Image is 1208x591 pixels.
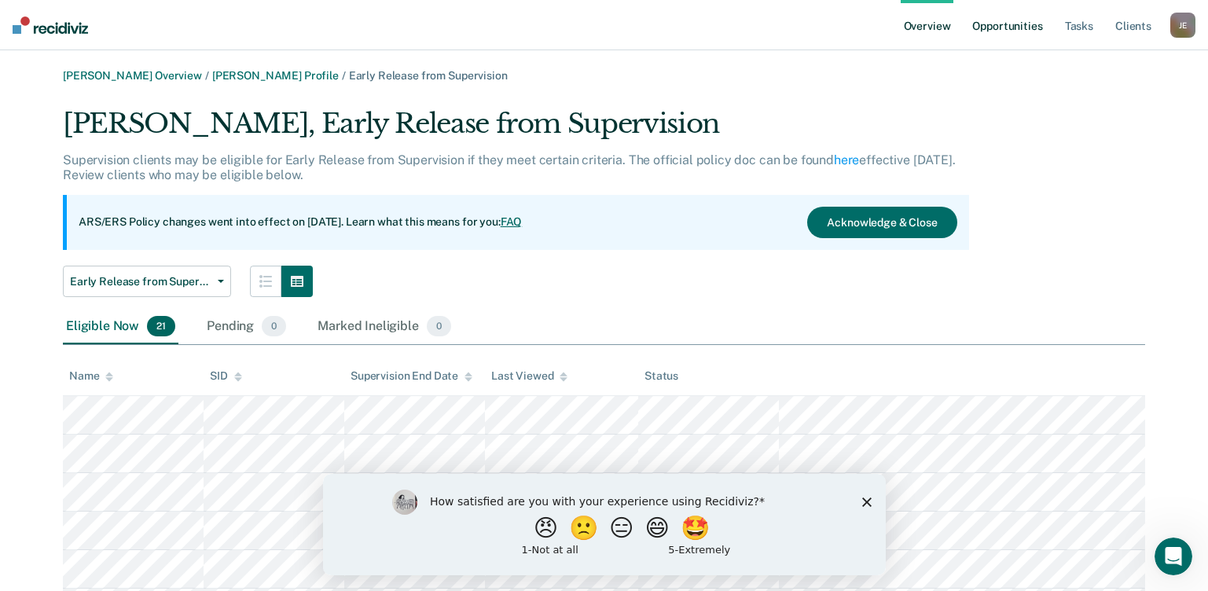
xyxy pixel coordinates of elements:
[1170,13,1195,38] div: J E
[13,17,88,34] img: Recidiviz
[69,369,113,383] div: Name
[212,69,339,82] a: [PERSON_NAME] Profile
[1155,538,1192,575] iframe: Intercom live chat
[63,108,969,152] div: [PERSON_NAME], Early Release from Supervision
[202,69,212,82] span: /
[807,207,956,238] button: Acknowledge & Close
[349,69,508,82] span: Early Release from Supervision
[210,369,242,383] div: SID
[204,310,289,344] div: Pending0
[63,310,178,344] div: Eligible Now21
[63,152,956,182] p: Supervision clients may be eligible for Early Release from Supervision if they meet certain crite...
[834,152,859,167] a: here
[314,310,454,344] div: Marked Ineligible0
[1170,13,1195,38] button: JE
[262,316,286,336] span: 0
[70,275,211,288] span: Early Release from Supervision
[491,369,567,383] div: Last Viewed
[351,369,472,383] div: Supervision End Date
[63,69,202,82] a: [PERSON_NAME] Overview
[427,316,451,336] span: 0
[147,316,175,336] span: 21
[501,215,523,228] a: FAQ
[339,69,349,82] span: /
[63,266,231,297] button: Early Release from Supervision
[323,474,886,575] iframe: Survey by Kim from Recidiviz
[644,369,678,383] div: Status
[79,215,522,230] p: ARS/ERS Policy changes went into effect on [DATE]. Learn what this means for you:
